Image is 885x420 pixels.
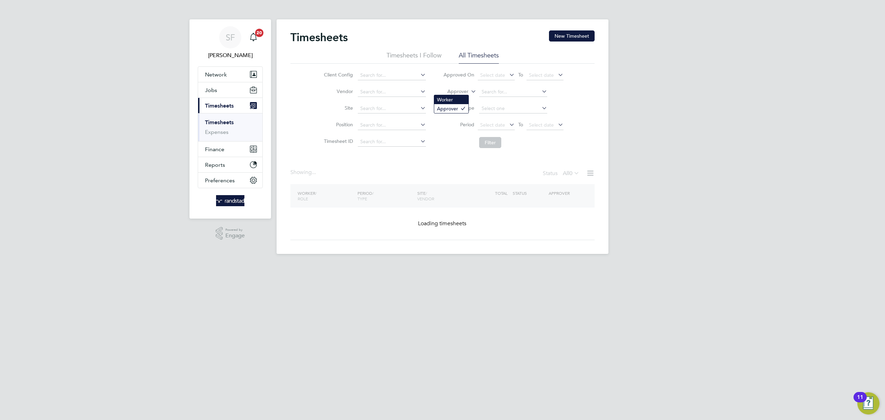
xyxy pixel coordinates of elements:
span: To [516,120,525,129]
img: randstad-logo-retina.png [216,195,245,206]
span: ... [312,169,316,176]
button: Reports [198,157,262,172]
span: 20 [255,29,263,37]
span: Timesheets [205,102,234,109]
span: Select date [480,72,505,78]
input: Search for... [358,120,426,130]
input: Search for... [479,87,547,97]
li: Timesheets I Follow [386,51,441,64]
div: Status [543,169,581,179]
nav: Main navigation [189,19,271,219]
button: Jobs [198,82,262,98]
button: Filter [479,137,501,148]
label: Period [443,121,474,128]
li: Approver [434,104,468,113]
span: Powered by [225,227,245,233]
a: Expenses [205,129,229,135]
label: Approved On [443,72,474,78]
div: Showing [290,169,317,176]
label: Timesheet ID [322,138,353,144]
a: Go to home page [198,195,263,206]
span: SF [226,33,235,42]
a: Powered byEngage [216,227,245,240]
input: Search for... [358,87,426,97]
input: Search for... [358,137,426,147]
label: Site [322,105,353,111]
span: Preferences [205,177,235,184]
div: 11 [857,397,863,406]
input: Select one [479,104,547,113]
span: 0 [569,170,572,177]
button: Timesheets [198,98,262,113]
a: Timesheets [205,119,234,126]
button: Network [198,67,262,82]
div: Timesheets [198,113,262,141]
a: 20 [246,26,260,48]
label: All [563,170,579,177]
label: Position [322,121,353,128]
input: Search for... [358,104,426,113]
span: Engage [225,233,245,239]
label: Vendor [322,88,353,94]
button: New Timesheet [549,30,595,42]
span: Finance [205,146,224,153]
input: Search for... [358,71,426,80]
li: All Timesheets [459,51,499,64]
button: Finance [198,141,262,157]
span: Jobs [205,87,217,93]
button: Preferences [198,173,262,188]
a: SF[PERSON_NAME] [198,26,263,60]
span: To [516,70,525,79]
span: Network [205,71,227,78]
span: Reports [205,162,225,168]
span: Select date [529,72,554,78]
label: Approver [437,88,468,95]
span: Sheree Flatman [198,51,263,60]
h2: Timesheets [290,30,348,44]
span: Select date [480,122,505,128]
li: Worker [434,95,468,104]
span: Select date [529,122,554,128]
button: Open Resource Center, 11 new notifications [857,392,879,414]
label: Client Config [322,72,353,78]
